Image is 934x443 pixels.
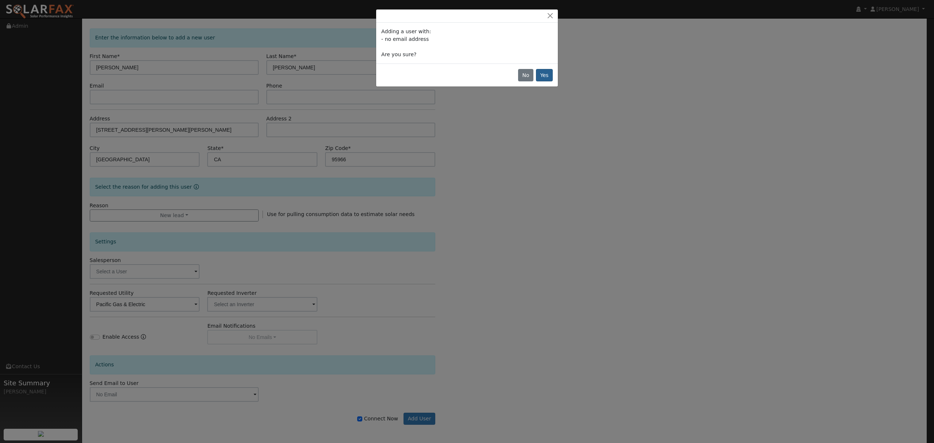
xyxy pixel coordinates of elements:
[536,69,553,81] button: Yes
[381,36,429,42] span: - no email address
[545,12,555,20] button: Close
[381,28,431,34] span: Adding a user with:
[381,51,416,57] span: Are you sure?
[518,69,533,81] button: No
